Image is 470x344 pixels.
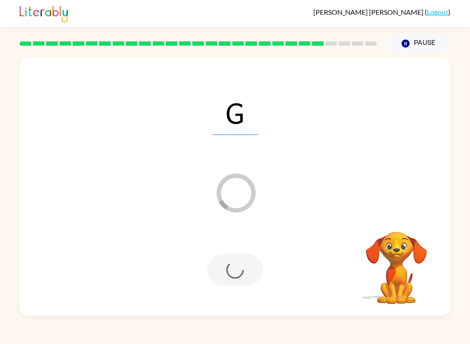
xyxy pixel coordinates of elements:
a: Logout [427,8,448,16]
span: [PERSON_NAME] [PERSON_NAME] [313,8,425,16]
img: Literably [20,3,68,23]
div: ( ) [313,8,450,16]
video: Your browser must support playing .mp4 files to use Literably. Please try using another browser. [353,218,440,305]
button: Pause [387,34,450,54]
span: G [212,90,258,135]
